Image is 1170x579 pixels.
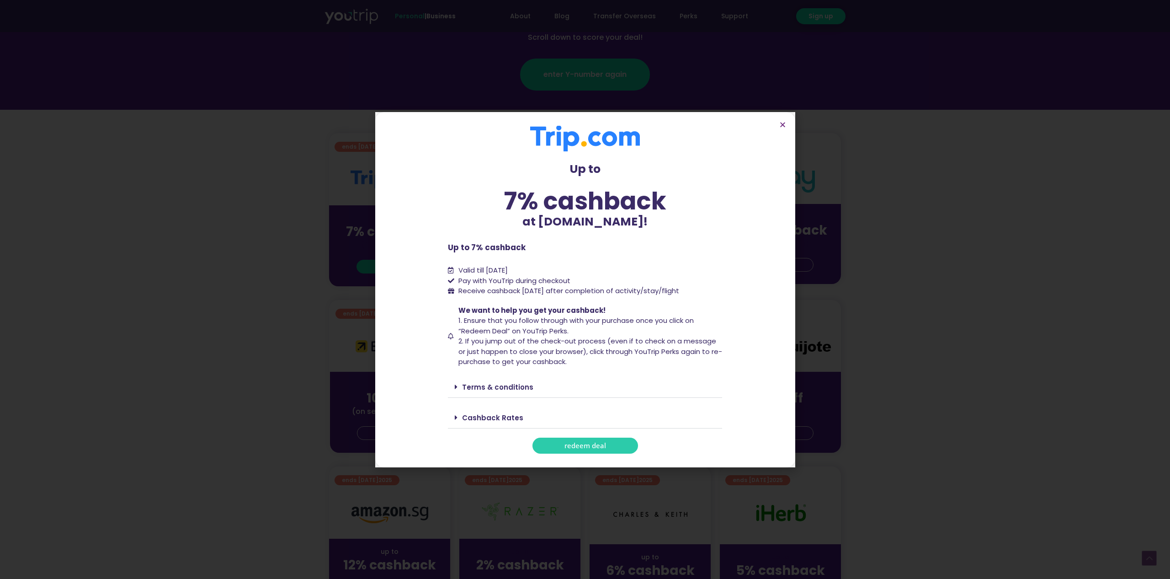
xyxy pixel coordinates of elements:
a: Cashback Rates [462,413,523,423]
span: 2. If you jump out of the check-out process (even if to check on a message or just happen to clos... [458,336,722,366]
a: Terms & conditions [462,382,533,392]
div: Cashback Rates [448,407,722,429]
p: at [DOMAIN_NAME]! [448,213,722,231]
span: redeem deal [564,442,606,449]
span: We want to help you get your cashback! [458,306,606,315]
div: 7% cashback [448,189,722,213]
span: 1. Ensure that you follow through with your purchase once you click on “Redeem Deal” on YouTrip P... [458,316,694,336]
p: Up to [448,161,722,178]
div: Terms & conditions [448,376,722,398]
span: Receive cashback [DATE] after completion of activity/stay/flight [458,286,679,295]
span: Valid till [DATE] [458,265,508,275]
a: redeem deal [532,438,638,454]
span: Pay with YouTrip during checkout [456,276,570,286]
b: Up to 7% cashback [448,242,526,253]
a: Close [779,121,786,128]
